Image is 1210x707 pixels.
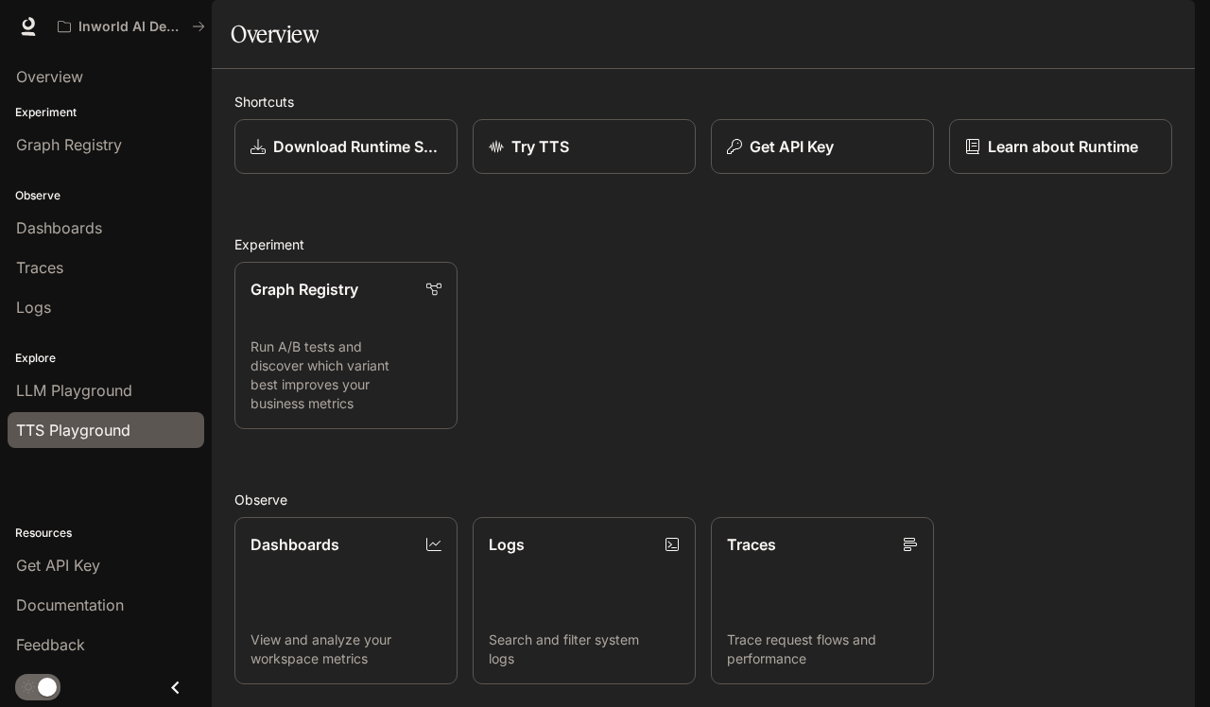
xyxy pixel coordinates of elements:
button: All workspaces [49,8,214,45]
p: Graph Registry [251,278,358,301]
p: Run A/B tests and discover which variant best improves your business metrics [251,337,441,413]
h1: Overview [231,15,319,53]
p: Learn about Runtime [988,135,1138,158]
a: Learn about Runtime [949,119,1172,174]
a: Graph RegistryRun A/B tests and discover which variant best improves your business metrics [234,262,458,429]
p: Trace request flows and performance [727,630,918,668]
h2: Experiment [234,234,1172,254]
button: Get API Key [711,119,934,174]
a: DashboardsView and analyze your workspace metrics [234,517,458,684]
a: TracesTrace request flows and performance [711,517,934,684]
h2: Shortcuts [234,92,1172,112]
a: Download Runtime SDK [234,119,458,174]
p: Traces [727,533,776,556]
p: Download Runtime SDK [273,135,441,158]
a: Try TTS [473,119,696,174]
h2: Observe [234,490,1172,509]
p: Logs [489,533,525,556]
p: Try TTS [511,135,569,158]
p: Inworld AI Demos [78,19,184,35]
p: Dashboards [251,533,339,556]
p: Get API Key [750,135,834,158]
p: View and analyze your workspace metrics [251,630,441,668]
p: Search and filter system logs [489,630,680,668]
a: LogsSearch and filter system logs [473,517,696,684]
